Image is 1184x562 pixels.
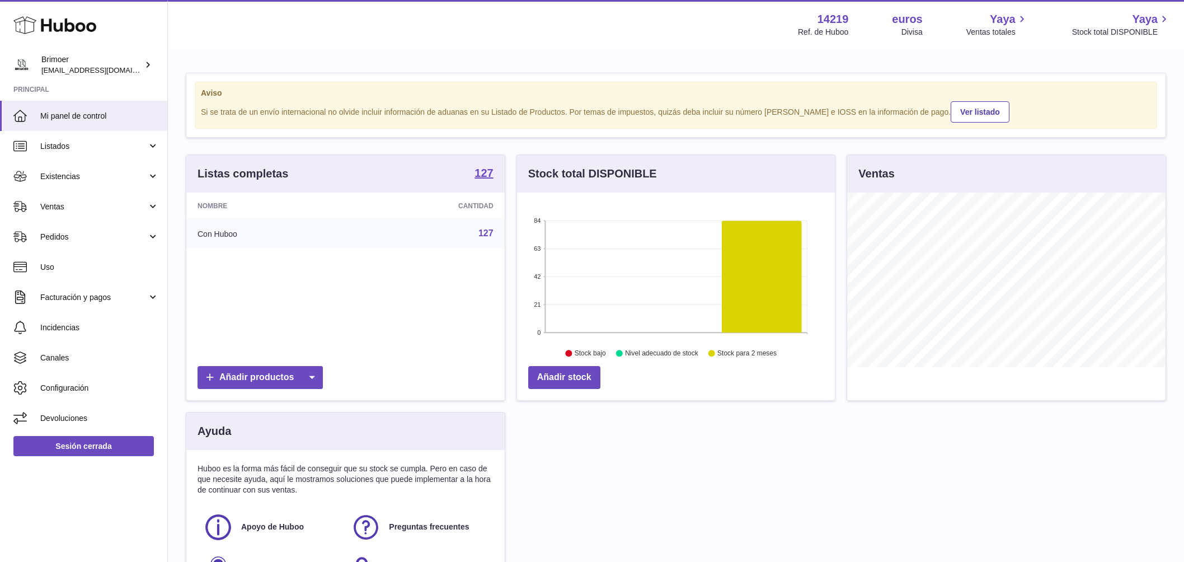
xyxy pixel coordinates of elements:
font: Si se trata de un envío internacional no olvide incluir información de aduanas en su Listado de P... [201,107,951,116]
a: Apoyo de Huboo [203,512,340,542]
font: Pedidos [40,232,69,241]
a: Sesión cerrada [13,436,154,456]
font: Añadir productos [219,372,294,382]
font: Preguntas frecuentes [389,522,469,531]
a: 127 [478,228,494,238]
a: Añadir productos [198,366,323,389]
font: Ver listado [960,107,1000,116]
font: Incidencias [40,323,79,332]
font: 14219 [817,13,849,25]
font: Huboo es la forma más fácil de conseguir que su stock se cumpla. Pero en caso de que necesite ayu... [198,464,491,494]
font: Brimoer [41,55,69,64]
font: Con Huboo [198,229,237,238]
font: Canales [40,353,69,362]
font: Ref. de Huboo [798,27,848,36]
a: Ver listado [951,101,1009,123]
font: Nombre [198,202,227,210]
font: Ventas totales [966,27,1016,36]
font: Añadir stock [537,372,591,382]
a: Yaya Ventas totales [966,12,1028,38]
a: Preguntas frecuentes [351,512,487,542]
text: 63 [534,245,541,252]
a: Yaya Stock total DISPONIBLE [1072,12,1171,38]
font: Ventas [40,202,64,211]
text: 21 [534,301,541,308]
font: Facturación y pagos [40,293,111,302]
text: 42 [534,273,541,280]
font: Yaya [990,13,1016,25]
font: Listas completas [198,167,288,180]
font: Yaya [1132,13,1158,25]
font: Principal [13,86,49,93]
font: Existencias [40,172,80,181]
font: Ventas [858,167,894,180]
font: Divisa [901,27,923,36]
font: Stock total DISPONIBLE [1072,27,1158,36]
img: oroses@renuevo.es [13,57,30,73]
font: Ayuda [198,425,231,437]
font: Mi panel de control [40,111,106,120]
text: 84 [534,217,541,224]
a: 127 [474,167,493,181]
font: Sesión cerrada [55,442,111,451]
font: 127 [474,167,493,179]
text: Nivel adecuado de stock [625,350,699,358]
font: Configuración [40,383,88,392]
font: [EMAIL_ADDRESS][DOMAIN_NAME] [41,65,165,74]
font: Listados [40,142,69,151]
font: Aviso [201,88,222,97]
font: Uso [40,263,54,271]
text: Stock para 2 meses [717,350,777,358]
font: Apoyo de Huboo [241,522,304,531]
text: Stock bajo [575,350,606,358]
font: Stock total DISPONIBLE [528,167,657,180]
font: Cantidad [458,202,494,210]
font: Devoluciones [40,414,87,423]
font: euros [892,13,922,25]
text: 0 [537,329,541,336]
a: Añadir stock [528,366,600,389]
